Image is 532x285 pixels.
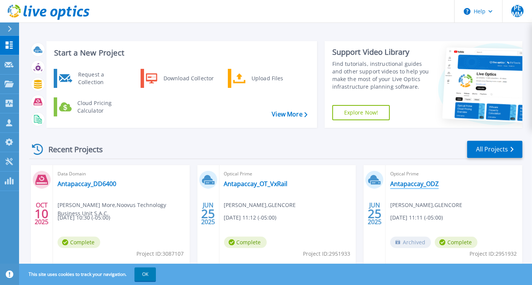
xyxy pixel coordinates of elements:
span: 10 [35,210,48,217]
span: Optical Prime [390,170,518,178]
span: [PERSON_NAME] , GLENCORE [224,201,296,209]
span: [DATE] 11:12 (-05:00) [224,213,277,222]
div: Request a Collection [74,71,130,86]
span: Optical Prime [224,170,352,178]
span: [DATE] 10:30 (-05:00) [58,213,110,222]
span: Complete [435,237,478,248]
span: Archived [390,237,431,248]
div: Support Video Library [332,47,431,57]
div: Find tutorials, instructional guides and other support videos to help you make the most of your L... [332,60,431,91]
div: OCT 2025 [34,200,49,228]
div: Cloud Pricing Calculator [74,99,130,115]
span: Project ID: 2951933 [303,250,350,258]
span: [DATE] 11:11 (-05:00) [390,213,443,222]
button: OK [135,267,156,281]
div: JUN 2025 [367,200,382,228]
a: Antapaccay_ODZ [390,180,439,188]
a: Antapaccay_DD6400 [58,180,116,188]
span: 25 [201,210,215,217]
span: This site uses cookies to track your navigation. [21,267,156,281]
span: [PERSON_NAME] More , Noovus Technology Business Unit S.A.C. [58,201,190,218]
a: Antapaccay_OT_VxRail [224,180,288,188]
a: Request a Collection [54,69,132,88]
span: Project ID: 3087107 [137,250,184,258]
span: 25 [368,210,381,217]
a: View More [272,111,307,118]
span: Project ID: 2951932 [470,250,517,258]
a: Download Collector [141,69,219,88]
span: Data Domain [58,170,185,178]
div: Download Collector [160,71,217,86]
a: Upload Files [228,69,306,88]
div: JUN 2025 [201,200,215,228]
a: Cloud Pricing Calculator [54,97,132,116]
div: Recent Projects [29,140,113,159]
span: Complete [58,237,100,248]
span: Complete [224,237,267,248]
div: Upload Files [248,71,304,86]
a: Explore Now! [332,105,390,120]
a: All Projects [467,141,522,158]
span: PEMM [511,5,524,17]
span: [PERSON_NAME] , GLENCORE [390,201,462,209]
h3: Start a New Project [54,49,307,57]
